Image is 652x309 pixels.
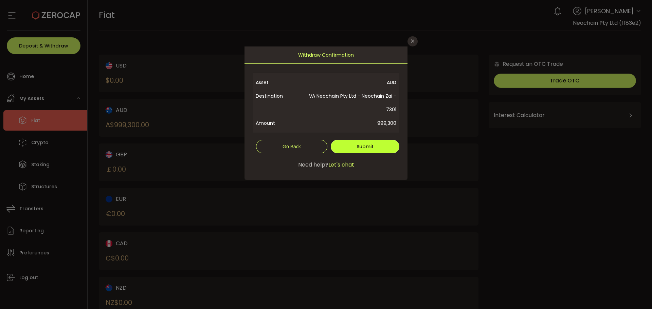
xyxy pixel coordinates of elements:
[328,161,354,169] span: Let's chat
[299,116,396,130] span: 999,300
[331,140,399,153] button: Submit
[298,161,328,169] span: Need help?
[256,140,327,153] button: Go Back
[357,143,374,150] span: Submit
[283,144,301,149] span: Go Back
[299,89,396,116] span: VA Neochain Pty Ltd - Neochain Zai - 7301
[299,76,396,89] span: AUD
[298,46,354,63] span: Withdraw Confirmation
[256,76,299,89] span: Asset
[618,276,652,309] iframe: Chat Widget
[244,46,407,180] div: dialog
[407,36,418,46] button: Close
[256,116,299,130] span: Amount
[256,89,299,116] span: Destination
